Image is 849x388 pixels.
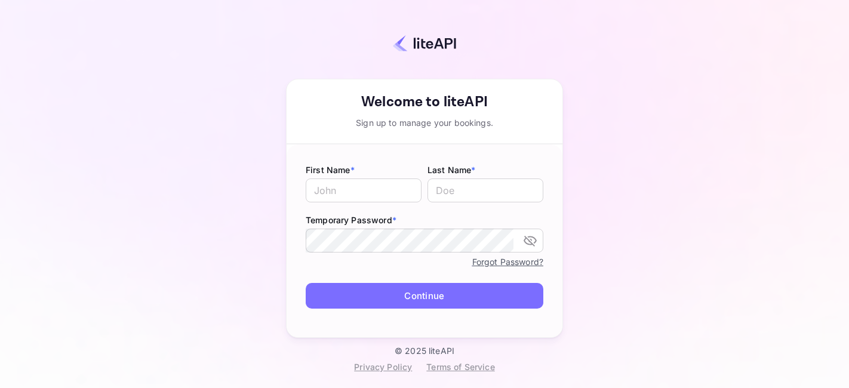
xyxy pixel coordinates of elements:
[472,254,543,269] a: Forgot Password?
[393,35,456,52] img: liteapi
[306,283,543,309] button: Continue
[306,164,422,176] label: First Name
[287,91,562,113] div: Welcome to liteAPI
[427,164,543,176] label: Last Name
[427,178,543,202] input: Doe
[395,346,454,356] p: © 2025 liteAPI
[426,361,494,373] div: Terms of Service
[306,214,543,226] label: Temporary Password
[287,116,562,129] div: Sign up to manage your bookings.
[472,257,543,267] a: Forgot Password?
[354,361,412,373] div: Privacy Policy
[518,229,542,252] button: toggle password visibility
[306,178,422,202] input: John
